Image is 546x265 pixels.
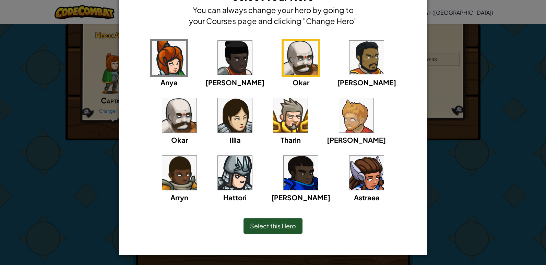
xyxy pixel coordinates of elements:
[349,156,384,190] img: portrait.png
[293,78,309,87] span: Okar
[284,41,318,75] img: portrait.png
[218,156,252,190] img: portrait.png
[170,193,188,202] span: Arryn
[271,193,330,202] span: [PERSON_NAME]
[218,41,252,75] img: portrait.png
[284,156,318,190] img: portrait.png
[218,98,252,132] img: portrait.png
[187,4,359,26] h4: You can always change your hero by going to your Courses page and clicking "Change Hero"
[171,136,188,144] span: Okar
[354,193,380,202] span: Astraea
[250,222,296,230] span: Select this Hero
[162,98,197,132] img: portrait.png
[337,78,396,87] span: [PERSON_NAME]
[349,41,384,75] img: portrait.png
[229,136,241,144] span: Illia
[162,156,197,190] img: portrait.png
[152,41,186,75] img: portrait.png
[273,98,308,132] img: portrait.png
[327,136,386,144] span: [PERSON_NAME]
[161,78,178,87] span: Anya
[339,98,373,132] img: portrait.png
[223,193,247,202] span: Hattori
[205,78,264,87] span: [PERSON_NAME]
[281,136,301,144] span: Tharin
